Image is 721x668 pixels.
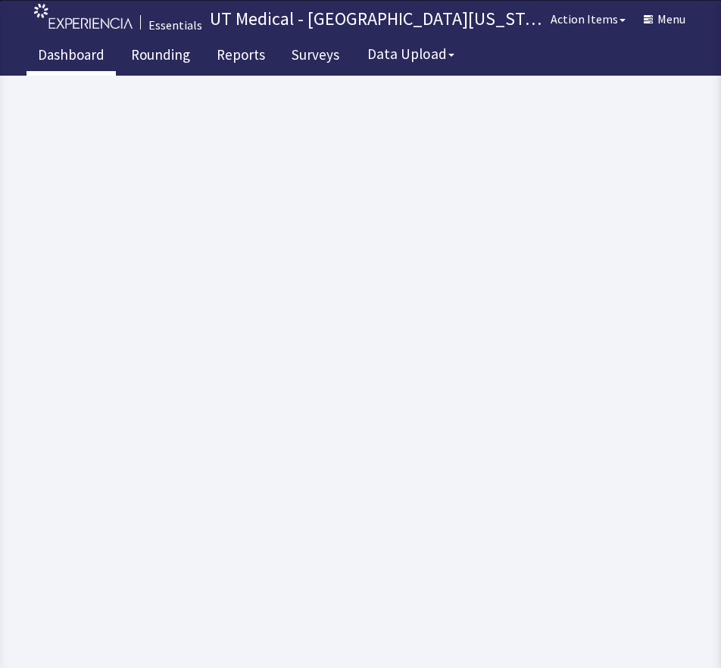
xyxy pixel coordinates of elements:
[34,4,133,29] img: experiencia_logo.png
[148,16,202,34] div: Essentials
[120,38,201,76] a: Rounding
[635,4,694,34] button: Menu
[542,4,635,34] button: Action Items
[280,38,351,76] a: Surveys
[210,7,542,31] p: UT Medical - [GEOGRAPHIC_DATA][US_STATE]
[358,40,463,68] button: Data Upload
[27,38,116,76] a: Dashboard
[205,38,276,76] a: Reports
